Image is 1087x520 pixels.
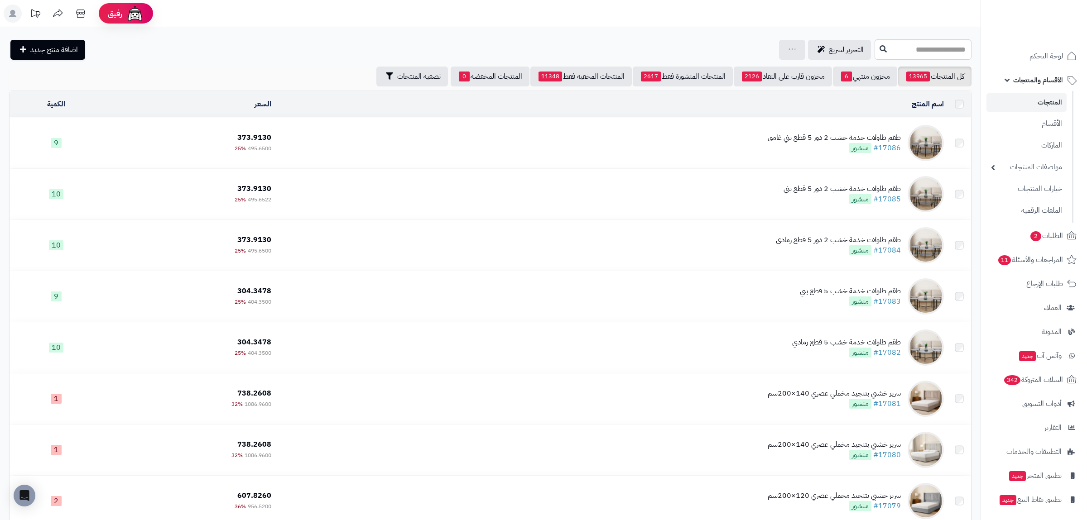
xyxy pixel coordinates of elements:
a: الماركات [986,136,1067,155]
a: المنتجات المخفضة0 [451,67,529,86]
a: الكمية [47,99,65,110]
a: التقارير [986,417,1082,439]
span: جديد [1009,471,1026,481]
span: 373.9130 [237,234,271,245]
span: المراجعات والأسئلة [997,253,1063,266]
a: تطبيق المتجرجديد [986,465,1082,487]
a: الملفات الرقمية [986,201,1067,220]
span: السلات المتروكة [1003,373,1063,386]
a: اضافة منتج جديد [10,40,85,60]
a: المراجعات والأسئلة11 [986,249,1082,271]
span: منشور [849,245,871,255]
a: #17085 [873,194,901,205]
span: الطلبات [1029,229,1063,242]
img: logo-2.png [1025,24,1078,43]
img: طقم طاولات خدمة خشب 2 دور 5 قطع بني غامق [908,125,944,161]
img: ai-face.png [126,5,144,23]
span: 25% [235,144,246,153]
span: 495.6500 [248,144,271,153]
span: 36% [235,502,246,510]
a: اسم المنتج [912,99,944,110]
a: طلبات الإرجاع [986,273,1082,295]
span: 11348 [539,72,562,81]
span: منشور [849,348,871,358]
a: الأقسام [986,114,1067,134]
div: طقم طاولات خدمة خشب 5 قطع رمادي [792,337,901,348]
a: مخزون منتهي6 [833,67,897,86]
span: 956.5200 [248,502,271,510]
span: 25% [235,298,246,306]
span: 738.2608 [237,439,271,450]
a: #17083 [873,296,901,307]
a: لوحة التحكم [986,45,1082,67]
span: 0 [459,72,470,81]
div: سرير خشبي بتنجيد مخملي عصري 140×200سم [768,439,901,450]
span: 738.2608 [237,388,271,399]
span: طلبات الإرجاع [1026,277,1063,290]
a: #17080 [873,449,901,460]
span: 2617 [641,72,661,81]
span: 11 [998,255,1011,265]
img: طقم طاولات خدمة خشب 2 دور 5 قطع رمادي [908,227,944,263]
span: الأقسام والمنتجات [1013,74,1063,86]
span: التطبيقات والخدمات [1006,445,1062,458]
span: العملاء [1044,301,1062,314]
div: Open Intercom Messenger [14,485,35,506]
a: السعر [255,99,271,110]
a: كل المنتجات13965 [898,67,972,86]
span: وآتس آب [1018,349,1062,362]
a: المنتجات المخفية فقط11348 [530,67,632,86]
span: 13965 [906,72,930,81]
span: المدونة [1042,325,1062,338]
span: 6 [841,72,852,81]
span: منشور [849,450,871,460]
span: 2126 [742,72,762,81]
a: مخزون قارب على النفاذ2126 [734,67,832,86]
a: العملاء [986,297,1082,319]
span: 25% [235,349,246,357]
span: تصفية المنتجات [397,71,441,82]
div: طقم طاولات خدمة خشب 2 دور 5 قطع رمادي [776,235,901,245]
a: خيارات المنتجات [986,179,1067,199]
div: طقم طاولات خدمة خشب 2 دور 5 قطع بني غامق [768,133,901,143]
a: المنتجات [986,93,1067,112]
a: #17082 [873,347,901,358]
a: تحديثات المنصة [24,5,47,25]
span: 9 [51,291,62,301]
img: سرير خشبي بتنجيد مخملي عصري 120×200سم [908,483,944,519]
span: لوحة التحكم [1029,50,1063,62]
div: طقم طاولات خدمة خشب 2 دور 5 قطع بني [784,184,901,194]
span: 10 [49,240,63,250]
span: جديد [1000,495,1016,505]
a: المنتجات المنشورة فقط2617 [633,67,733,86]
a: #17081 [873,398,901,409]
span: أدوات التسويق [1022,397,1062,410]
img: طقم طاولات خدمة خشب 5 قطع رمادي [908,329,944,366]
span: منشور [849,296,871,306]
a: مواصفات المنتجات [986,157,1067,177]
span: 304.3478 [237,286,271,296]
span: 32% [231,451,243,459]
span: منشور [849,194,871,204]
span: 495.6522 [248,196,271,204]
img: طقم طاولات خدمة خشب 2 دور 5 قطع بني [908,176,944,212]
span: التقارير [1044,421,1062,434]
span: 404.3500 [248,298,271,306]
span: 9 [51,138,62,148]
span: منشور [849,143,871,153]
span: 1086.9600 [245,451,271,459]
div: سرير خشبي بتنجيد مخملي عصري 140×200سم [768,388,901,399]
span: منشور [849,399,871,409]
img: سرير خشبي بتنجيد مخملي عصري 140×200سم [908,381,944,417]
a: الطلبات2 [986,225,1082,247]
span: 32% [231,400,243,408]
span: 1 [51,394,62,404]
span: 495.6500 [248,247,271,255]
span: تطبيق المتجر [1008,469,1062,482]
span: منشور [849,501,871,511]
span: 607.8260 [237,490,271,501]
a: #17084 [873,245,901,256]
span: 373.9130 [237,132,271,143]
a: وآتس آبجديد [986,345,1082,367]
span: 10 [49,343,63,353]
